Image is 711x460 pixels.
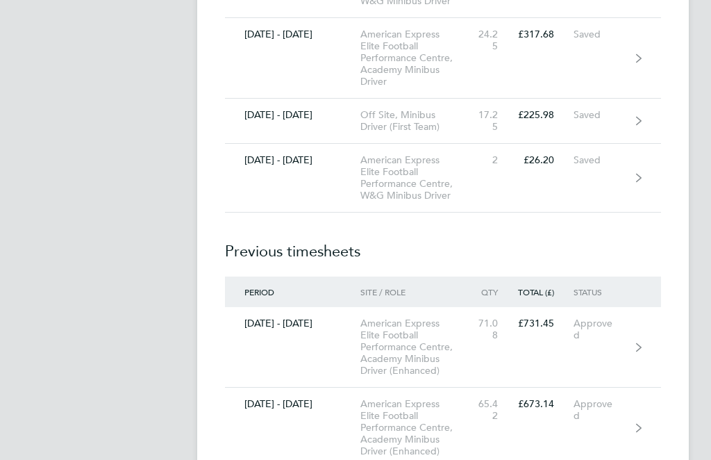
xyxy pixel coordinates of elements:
[225,213,661,277] h2: Previous timesheets
[360,288,474,297] div: Site / Role
[474,288,517,297] div: Qty
[474,399,517,422] div: 65.42
[360,155,474,202] div: American Express Elite Football Performance Centre, W&G Minibus Driver
[517,155,574,167] div: £26.20
[360,399,474,458] div: American Express Elite Football Performance Centre, Academy Minibus Driver (Enhanced)
[474,110,517,133] div: 17.25
[360,318,474,377] div: American Express Elite Football Performance Centre, Academy Minibus Driver (Enhanced)
[474,318,517,342] div: 71.08
[574,399,635,422] div: Approved
[360,29,474,88] div: American Express Elite Football Performance Centre, Academy Minibus Driver
[517,318,574,330] div: £731.45
[225,318,360,330] div: [DATE] - [DATE]
[474,155,517,167] div: 2
[574,288,635,297] div: Status
[474,29,517,53] div: 24.25
[517,29,574,41] div: £317.68
[574,110,635,122] div: Saved
[225,99,661,145] a: [DATE] - [DATE]Off Site, Minibus Driver (First Team)17.25£225.98Saved
[244,287,274,298] span: Period
[225,29,360,41] div: [DATE] - [DATE]
[517,110,574,122] div: £225.98
[517,399,574,411] div: £673.14
[225,19,661,99] a: [DATE] - [DATE]American Express Elite Football Performance Centre, Academy Minibus Driver24.25£31...
[574,29,635,41] div: Saved
[225,110,360,122] div: [DATE] - [DATE]
[225,308,661,388] a: [DATE] - [DATE]American Express Elite Football Performance Centre, Academy Minibus Driver (Enhanc...
[574,318,635,342] div: Approved
[574,155,635,167] div: Saved
[225,399,360,411] div: [DATE] - [DATE]
[517,288,574,297] div: Total (£)
[225,145,661,213] a: [DATE] - [DATE]American Express Elite Football Performance Centre, W&G Minibus Driver2£26.20Saved
[225,155,360,167] div: [DATE] - [DATE]
[360,110,474,133] div: Off Site, Minibus Driver (First Team)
